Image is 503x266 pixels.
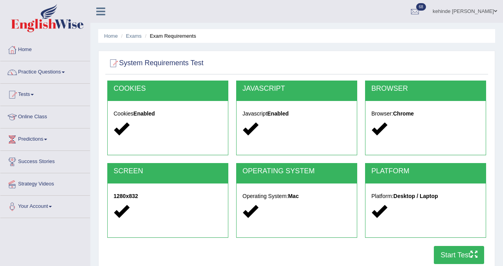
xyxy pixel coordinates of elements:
[0,84,90,103] a: Tests
[107,57,204,69] h2: System Requirements Test
[0,151,90,171] a: Success Stories
[114,167,222,175] h2: SCREEN
[242,193,351,199] h5: Operating System:
[126,33,142,39] a: Exams
[114,111,222,117] h5: Cookies
[371,193,480,199] h5: Platform:
[242,111,351,117] h5: Javascript
[267,110,288,117] strong: Enabled
[114,85,222,93] h2: COOKIES
[104,33,118,39] a: Home
[0,39,90,59] a: Home
[143,32,196,40] li: Exam Requirements
[288,193,299,199] strong: Mac
[371,85,480,93] h2: BROWSER
[242,167,351,175] h2: OPERATING SYSTEM
[242,85,351,93] h2: JAVASCRIPT
[371,111,480,117] h5: Browser:
[371,167,480,175] h2: PLATFORM
[0,173,90,193] a: Strategy Videos
[0,61,90,81] a: Practice Questions
[0,106,90,126] a: Online Class
[416,3,426,11] span: 68
[0,128,90,148] a: Predictions
[114,193,138,199] strong: 1280x832
[434,246,484,264] button: Start Test
[393,110,414,117] strong: Chrome
[0,196,90,215] a: Your Account
[134,110,155,117] strong: Enabled
[393,193,438,199] strong: Desktop / Laptop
